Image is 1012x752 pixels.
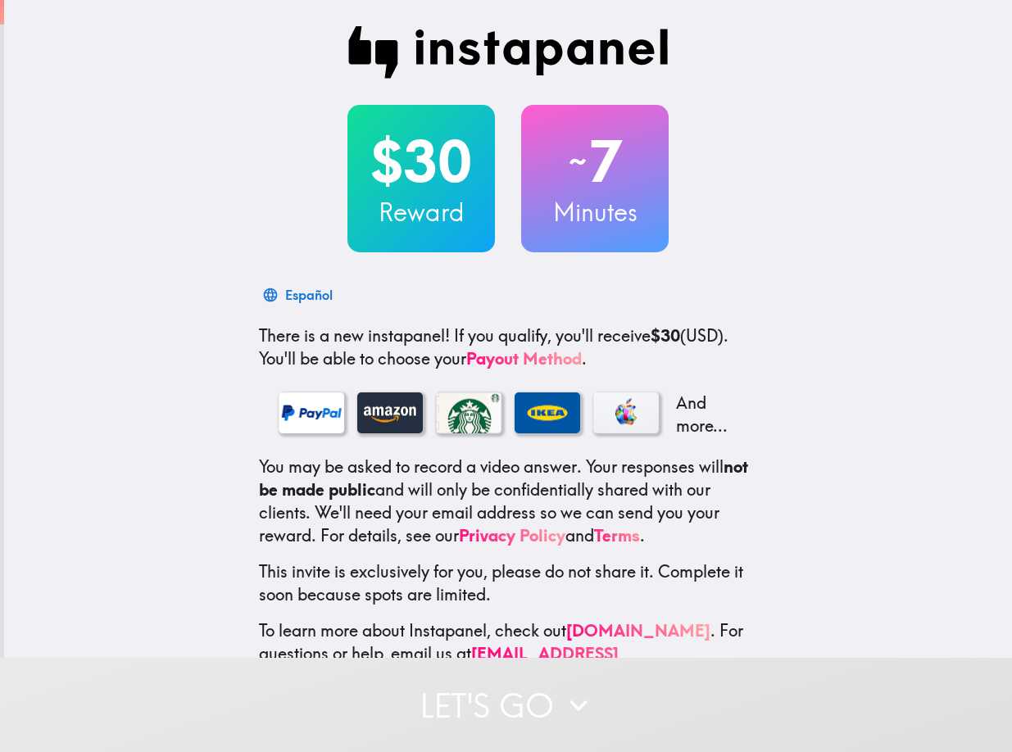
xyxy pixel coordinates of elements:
b: $30 [651,325,680,346]
p: This invite is exclusively for you, please do not share it. Complete it soon because spots are li... [259,560,757,606]
p: If you qualify, you'll receive (USD) . You'll be able to choose your . [259,324,757,370]
a: Privacy Policy [459,525,565,546]
img: Instapanel [347,26,669,79]
p: To learn more about Instapanel, check out . For questions or help, email us at . [259,619,757,688]
button: Español [259,279,339,311]
p: You may be asked to record a video answer. Your responses will and will only be confidentially sh... [259,455,757,547]
b: not be made public [259,456,748,500]
a: [DOMAIN_NAME] [566,620,710,641]
span: ~ [566,137,589,186]
p: And more... [672,392,737,437]
a: Payout Method [466,348,582,369]
a: Terms [594,525,640,546]
span: There is a new instapanel! [259,325,450,346]
div: Español [285,283,333,306]
h2: 7 [521,128,669,195]
h2: $30 [347,128,495,195]
h3: Reward [347,195,495,229]
h3: Minutes [521,195,669,229]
